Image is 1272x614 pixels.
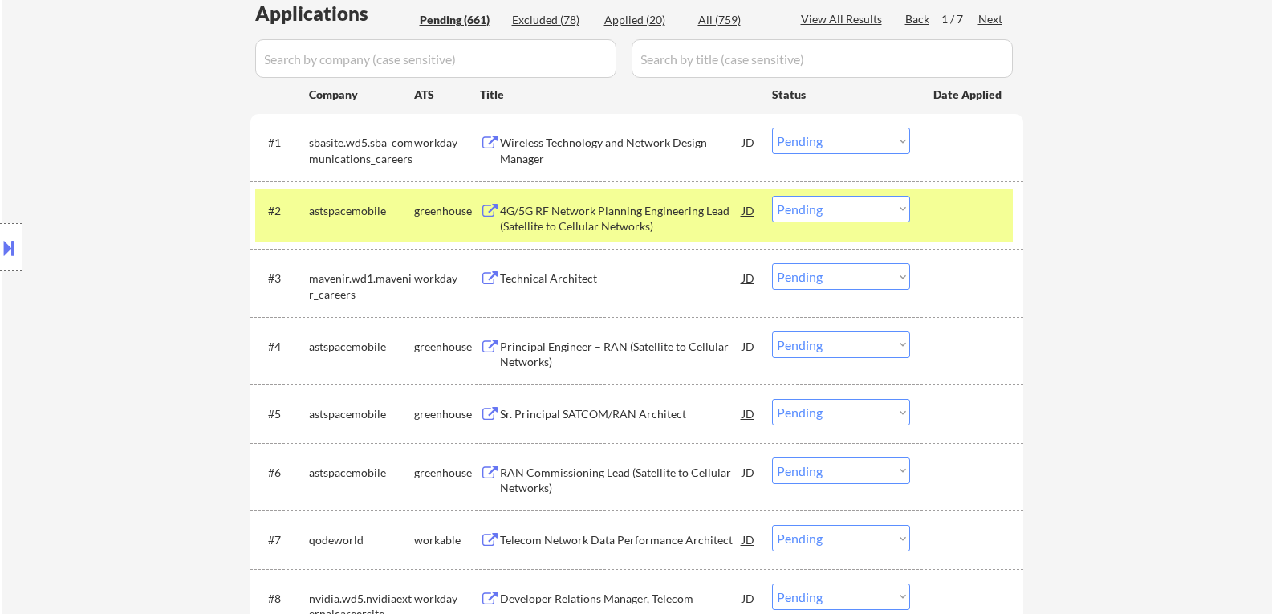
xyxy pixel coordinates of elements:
[741,128,757,157] div: JD
[500,270,742,287] div: Technical Architect
[978,11,1004,27] div: Next
[309,135,414,166] div: sbasite.wd5.sba_communications_careers
[480,87,757,103] div: Title
[414,339,480,355] div: greenhouse
[632,39,1013,78] input: Search by title (case sensitive)
[255,4,414,23] div: Applications
[268,591,296,607] div: #8
[604,12,685,28] div: Applied (20)
[414,270,480,287] div: workday
[414,406,480,422] div: greenhouse
[268,465,296,481] div: #6
[741,399,757,428] div: JD
[741,457,757,486] div: JD
[309,87,414,103] div: Company
[309,203,414,219] div: astspacemobile
[500,203,742,234] div: 4G/5G RF Network Planning Engineering Lead (Satellite to Cellular Networks)
[268,532,296,548] div: #7
[741,263,757,292] div: JD
[941,11,978,27] div: 1 / 7
[414,465,480,481] div: greenhouse
[414,135,480,151] div: workday
[414,87,480,103] div: ATS
[512,12,592,28] div: Excluded (78)
[772,79,910,108] div: Status
[309,465,414,481] div: astspacemobile
[414,532,480,548] div: workable
[698,12,778,28] div: All (759)
[500,591,742,607] div: Developer Relations Manager, Telecom
[268,406,296,422] div: #5
[905,11,931,27] div: Back
[741,584,757,612] div: JD
[414,591,480,607] div: workday
[741,331,757,360] div: JD
[741,525,757,554] div: JD
[309,532,414,548] div: qodeworld
[801,11,887,27] div: View All Results
[309,406,414,422] div: astspacemobile
[933,87,1004,103] div: Date Applied
[500,339,742,370] div: Principal Engineer – RAN (Satellite to Cellular Networks)
[414,203,480,219] div: greenhouse
[309,270,414,302] div: mavenir.wd1.mavenir_careers
[500,135,742,166] div: Wireless Technology and Network Design Manager
[500,406,742,422] div: Sr. Principal SATCOM/RAN Architect
[741,196,757,225] div: JD
[309,339,414,355] div: astspacemobile
[500,465,742,496] div: RAN Commissioning Lead (Satellite to Cellular Networks)
[255,39,616,78] input: Search by company (case sensitive)
[500,532,742,548] div: Telecom Network Data Performance Architect
[420,12,500,28] div: Pending (661)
